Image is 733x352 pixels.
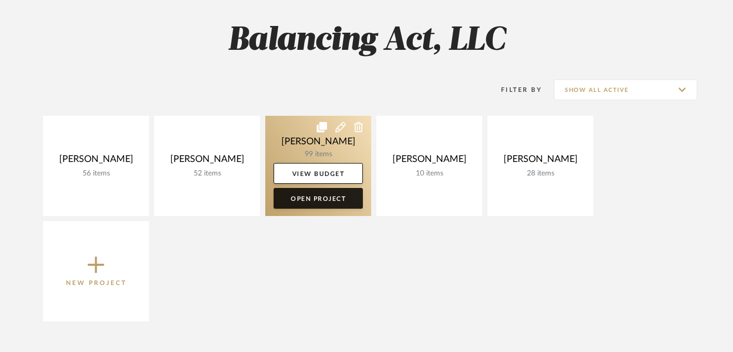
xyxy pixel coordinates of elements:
[496,169,585,178] div: 28 items
[274,188,363,209] a: Open Project
[496,154,585,169] div: [PERSON_NAME]
[385,154,474,169] div: [PERSON_NAME]
[487,85,542,95] div: Filter By
[385,169,474,178] div: 10 items
[51,169,141,178] div: 56 items
[162,169,252,178] div: 52 items
[51,154,141,169] div: [PERSON_NAME]
[274,163,363,184] a: View Budget
[162,154,252,169] div: [PERSON_NAME]
[66,278,127,288] p: New Project
[43,221,149,321] button: New Project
